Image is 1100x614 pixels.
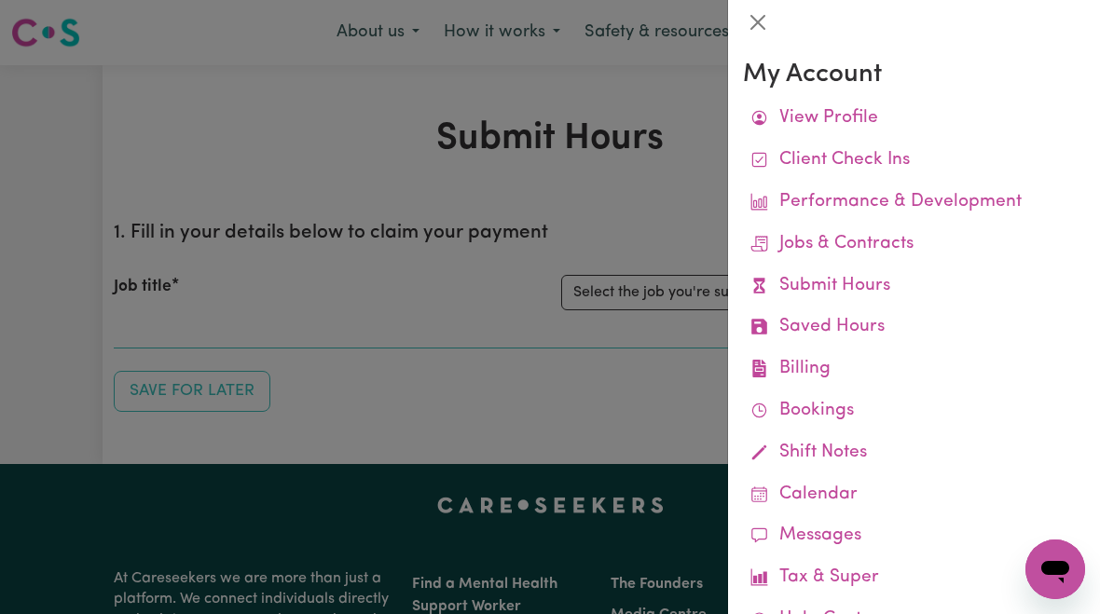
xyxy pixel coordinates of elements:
[743,182,1085,224] a: Performance & Development
[743,266,1085,307] a: Submit Hours
[743,307,1085,348] a: Saved Hours
[743,432,1085,474] a: Shift Notes
[743,474,1085,516] a: Calendar
[743,98,1085,140] a: View Profile
[743,390,1085,432] a: Bookings
[743,140,1085,182] a: Client Check Ins
[743,7,773,37] button: Close
[743,348,1085,390] a: Billing
[743,515,1085,557] a: Messages
[743,60,1085,90] h3: My Account
[1025,539,1085,599] iframe: Button to launch messaging window
[743,557,1085,599] a: Tax & Super
[743,224,1085,266] a: Jobs & Contracts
